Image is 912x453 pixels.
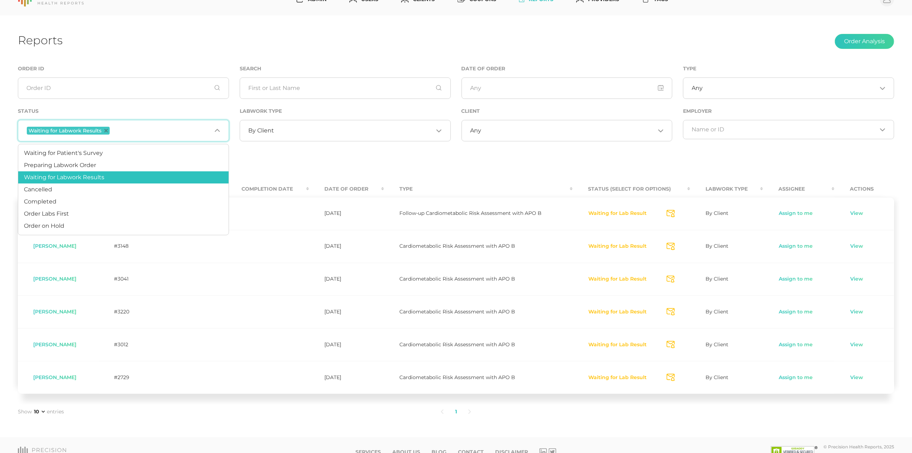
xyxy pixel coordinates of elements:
a: View [850,276,863,283]
th: Status (Select for Options) : activate to sort column ascending [573,181,690,197]
span: Cancelled [24,186,52,193]
div: Search for option [18,120,229,141]
th: Date Of Order : activate to sort column ascending [309,181,384,197]
span: Cardiometabolic Risk Assessment with APO B [399,341,515,348]
input: Search for option [274,127,433,134]
span: Waiting for Patient's Survey [24,150,103,156]
input: Order ID [18,77,229,99]
td: [DATE] [309,197,384,230]
td: #3012 [99,328,154,361]
span: Follow-up Cardiometabolic Risk Assessment with APO B [399,210,542,216]
th: Assignee : activate to sort column ascending [763,181,834,197]
span: [PERSON_NAME] [33,341,76,348]
div: Search for option [683,77,894,99]
label: Client [462,108,480,114]
input: First or Last Name [240,77,451,99]
svg: Send Notification [667,243,675,250]
svg: Send Notification [667,374,675,381]
select: Showentries [33,408,46,415]
label: Show entries [18,408,64,416]
td: [DATE] [309,263,384,296]
span: [PERSON_NAME] [33,374,76,381]
div: Search for option [240,120,451,141]
a: View [850,243,863,250]
input: Any [462,77,673,99]
td: #3041 [99,263,154,296]
input: Search for option [481,127,655,134]
td: [DATE] [309,230,384,263]
label: Date of Order [462,66,505,72]
svg: Send Notification [667,210,675,217]
td: [DATE] [309,361,384,394]
a: View [850,210,863,217]
a: View [850,308,863,316]
svg: Send Notification [667,341,675,348]
div: Search for option [462,120,673,141]
svg: Send Notification [667,276,675,283]
span: Any [470,127,481,134]
span: Waiting for Labwork Results [24,174,104,181]
label: Employer [683,108,712,114]
span: [PERSON_NAME] [33,276,76,282]
div: Search for option [683,120,894,139]
span: Order Labs First [24,210,69,217]
button: Waiting for Lab Result [588,374,647,381]
span: By Client [706,308,728,315]
input: Search for option [111,126,211,135]
button: Waiting for Lab Result [588,243,647,250]
span: Cardiometabolic Risk Assessment with APO B [399,374,515,381]
a: Assign to me [778,243,813,250]
th: Type : activate to sort column ascending [384,181,573,197]
button: Waiting for Lab Result [588,308,647,316]
a: Assign to me [778,210,813,217]
td: [DATE] [309,295,384,328]
a: Assign to me [778,308,813,316]
svg: Send Notification [667,308,675,316]
a: View [850,341,863,348]
button: Waiting for Lab Result [588,341,647,348]
span: Preparing Labwork Order [24,162,96,168]
label: Order ID [18,66,44,72]
h1: Reports [18,33,63,47]
span: By Client [706,341,728,348]
span: [PERSON_NAME] [33,243,76,249]
td: #3220 [99,295,154,328]
td: #3148 [99,230,154,263]
span: Cardiometabolic Risk Assessment with APO B [399,243,515,249]
button: Waiting for Lab Result [588,276,647,283]
label: Labwork Type [240,108,282,114]
td: [DATE] [309,328,384,361]
span: Order on Hold [24,222,64,229]
span: [PERSON_NAME] [33,308,76,315]
span: By Client [706,374,728,381]
input: Search for option [703,85,877,92]
span: By Client [706,243,728,249]
label: Status [18,108,39,114]
input: Search for option [692,126,877,133]
span: By Client [248,127,274,134]
a: Assign to me [778,374,813,381]
th: Completion Date : activate to sort column ascending [226,181,309,197]
span: By Client [706,276,728,282]
a: Assign to me [778,341,813,348]
label: Type [683,66,696,72]
th: Labwork Type : activate to sort column ascending [690,181,763,197]
div: © Precision Health Reports, 2025 [823,444,894,449]
button: Order Analysis [835,34,894,49]
span: Any [692,85,703,92]
span: Completed [24,198,56,205]
span: Cardiometabolic Risk Assessment with APO B [399,308,515,315]
button: Waiting for Lab Result [588,210,647,217]
span: Cardiometabolic Risk Assessment with APO B [399,276,515,282]
a: View [850,374,863,381]
label: Search [240,66,261,72]
button: Deselect Waiting for Labwork Results [104,129,108,132]
span: By Client [706,210,728,216]
span: Waiting for Labwork Results [29,128,101,133]
th: Actions [834,181,894,197]
td: #2729 [99,361,154,394]
a: Assign to me [778,276,813,283]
